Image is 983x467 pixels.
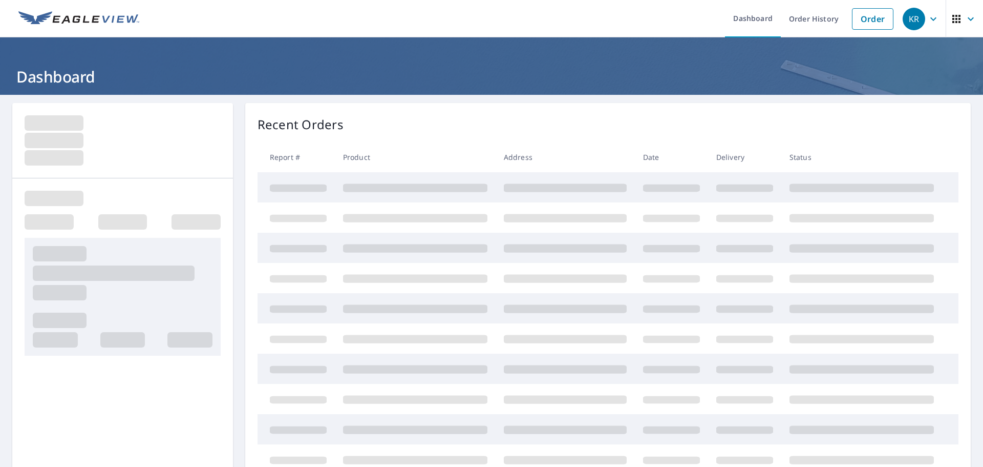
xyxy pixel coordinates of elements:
[635,142,708,172] th: Date
[781,142,942,172] th: Status
[852,8,893,30] a: Order
[903,8,925,30] div: KR
[258,115,344,134] p: Recent Orders
[18,11,139,27] img: EV Logo
[335,142,496,172] th: Product
[496,142,635,172] th: Address
[258,142,335,172] th: Report #
[708,142,781,172] th: Delivery
[12,66,971,87] h1: Dashboard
